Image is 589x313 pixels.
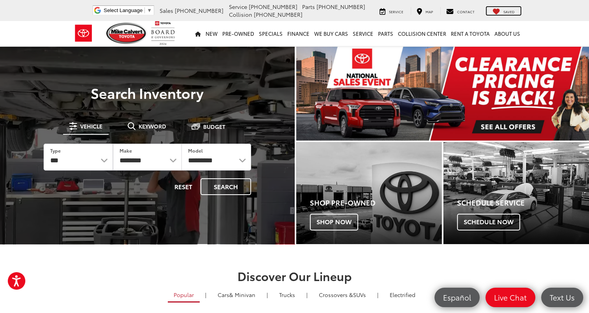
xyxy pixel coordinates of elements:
[80,123,102,129] span: Vehicle
[220,21,257,46] a: Pre-Owned
[104,7,152,13] a: Select Language​
[296,142,442,244] a: Shop Pre-Owned Shop Now
[350,21,376,46] a: Service
[296,142,442,244] div: Toyota
[273,288,301,301] a: Trucks
[304,291,309,299] li: |
[257,21,285,46] a: Specials
[490,292,531,302] span: Live Chat
[229,3,247,11] span: Service
[212,288,261,301] a: Cars
[389,9,403,14] span: Service
[310,199,442,207] h4: Shop Pre-Owned
[285,21,312,46] a: Finance
[492,21,522,46] a: About Us
[33,85,262,100] h3: Search Inventory
[457,199,589,207] h4: Schedule Service
[69,21,98,46] img: Toyota
[188,147,203,154] label: Model
[160,7,173,14] span: Sales
[144,7,145,13] span: ​
[120,147,132,154] label: Make
[443,142,589,244] div: Toyota
[139,123,166,129] span: Keyword
[375,291,380,299] li: |
[546,292,578,302] span: Text Us
[168,178,199,195] button: Reset
[229,291,255,299] span: & Minivan
[319,291,353,299] span: Crossovers &
[104,7,142,13] span: Select Language
[249,3,297,11] span: [PHONE_NUMBER]
[50,147,61,154] label: Type
[312,21,350,46] a: WE BUY CARS
[376,21,396,46] a: Parts
[439,292,475,302] span: Español
[503,9,515,14] span: Saved
[457,9,475,14] span: Contact
[265,291,270,299] li: |
[203,291,208,299] li: |
[457,214,520,230] span: Schedule Now
[384,288,421,301] a: Electrified
[411,7,439,15] a: Map
[193,21,203,46] a: Home
[443,142,589,244] a: Schedule Service Schedule Now
[302,3,315,11] span: Parts
[200,178,251,195] button: Search
[425,9,433,14] span: Map
[448,21,492,46] a: Rent a Toyota
[485,288,535,307] a: Live Chat
[106,23,148,44] img: Mike Calvert Toyota
[203,124,225,129] span: Budget
[203,21,220,46] a: New
[396,21,448,46] a: Collision Center
[20,269,569,282] h2: Discover Our Lineup
[487,7,520,15] a: My Saved Vehicles
[374,7,409,15] a: Service
[541,288,583,307] a: Text Us
[313,288,372,301] a: SUVs
[434,288,480,307] a: Español
[229,11,252,18] span: Collision
[175,7,223,14] span: [PHONE_NUMBER]
[316,3,365,11] span: [PHONE_NUMBER]
[254,11,302,18] span: [PHONE_NUMBER]
[168,288,200,302] a: Popular
[147,7,152,13] span: ▼
[440,7,480,15] a: Contact
[310,214,358,230] span: Shop Now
